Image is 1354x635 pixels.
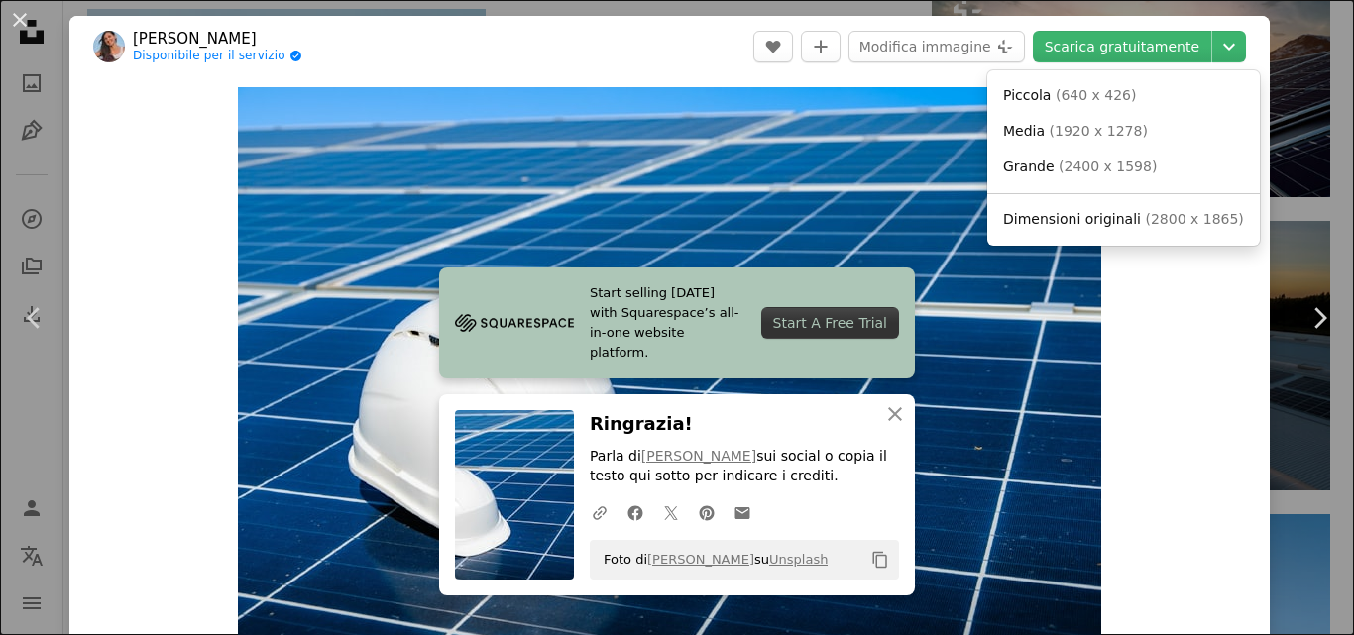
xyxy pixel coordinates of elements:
[1050,123,1148,139] span: ( 1920 x 1278 )
[1212,31,1246,62] button: Scegli le dimensioni del download
[1003,87,1051,103] span: Piccola
[1059,159,1157,174] span: ( 2400 x 1598 )
[1003,211,1141,227] span: Dimensioni originali
[1056,87,1137,103] span: ( 640 x 426 )
[1003,159,1055,174] span: Grande
[1145,211,1243,227] span: ( 2800 x 1865 )
[987,70,1260,246] div: Scegli le dimensioni del download
[1003,123,1045,139] span: Media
